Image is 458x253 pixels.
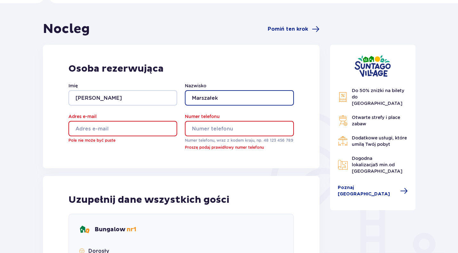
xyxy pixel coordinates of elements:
[185,90,294,106] input: Nazwisko
[375,162,389,167] span: 5 min.
[68,138,177,143] p: Pole nie może być puste
[68,113,97,120] label: Adres e-mail
[68,194,229,206] p: Uzupełnij dane wszystkich gości
[354,55,391,77] img: Suntago Village
[127,226,136,233] span: nr 1
[338,185,397,197] span: Poznaj [GEOGRAPHIC_DATA]
[185,138,294,143] p: Numer telefonu, wraz z kodem kraju, np. 48 ​123 ​456 ​789
[95,226,136,233] p: Bungalow
[338,115,348,126] img: Grill Icon
[268,25,320,33] a: Pomiń ten krok
[352,135,407,147] span: Dodatkowe usługi, które umilą Twój pobyt
[268,26,308,33] span: Pomiń ten krok
[352,156,402,174] span: Dogodna lokalizacja od [GEOGRAPHIC_DATA]
[68,90,177,106] input: Imię
[185,83,206,89] label: Nazwisko
[352,115,400,126] span: Otwarte strefy i place zabaw
[338,160,348,170] img: Map Icon
[338,92,348,102] img: Discount Icon
[43,21,90,37] h1: Nocleg
[185,121,294,136] input: Numer telefonu
[68,83,78,89] label: Imię
[68,121,177,136] input: Adres e-mail
[185,113,220,120] label: Numer telefonu
[338,136,348,146] img: Restaurant Icon
[185,145,294,150] p: Proszę podaj prawidłowy numer telefonu
[352,88,404,106] span: Do 50% zniżki na bilety do [GEOGRAPHIC_DATA]
[68,63,294,75] p: Osoba rezerwująca
[338,185,408,197] a: Poznaj [GEOGRAPHIC_DATA]
[79,225,90,235] img: bungalows Icon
